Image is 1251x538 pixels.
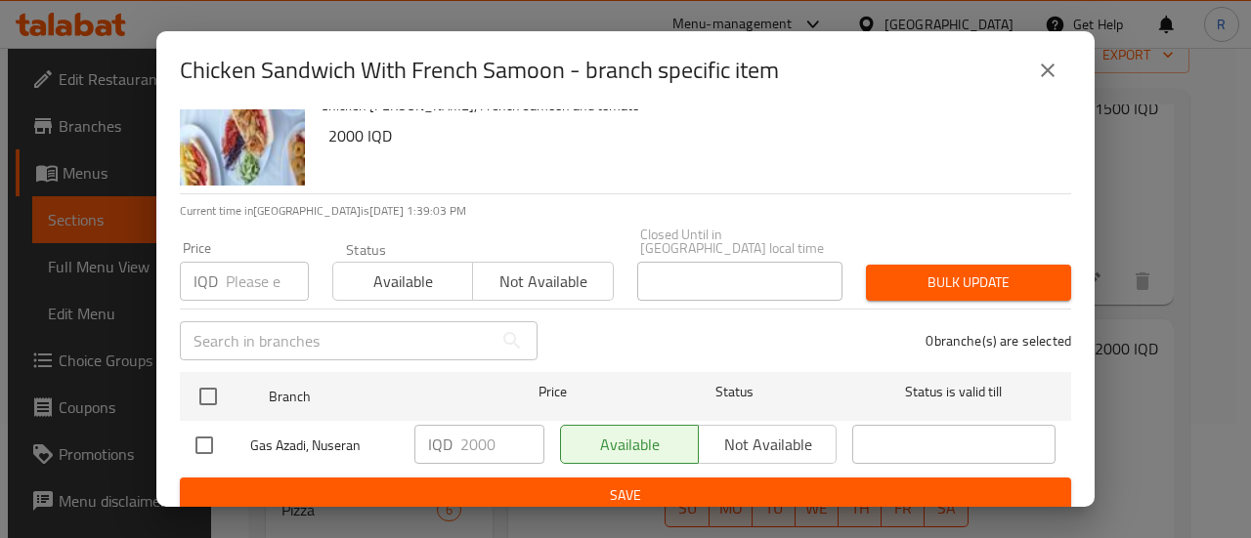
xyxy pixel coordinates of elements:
[269,385,472,409] span: Branch
[481,268,605,296] span: Not available
[1024,47,1071,94] button: close
[852,380,1056,404] span: Status is valid till
[321,94,1056,118] p: Chicken [PERSON_NAME], French samoon and tomato
[332,262,473,301] button: Available
[180,477,1071,514] button: Save
[341,268,465,296] span: Available
[926,331,1071,351] p: 0 branche(s) are selected
[195,483,1056,508] span: Save
[633,380,837,404] span: Status
[460,425,544,464] input: Please enter price
[194,269,218,293] p: IQD
[180,55,779,86] h2: Chicken Sandwich With French Samoon - branch specific item
[472,262,613,301] button: Not available
[180,321,493,360] input: Search in branches
[250,434,399,458] span: Gas Azadi, Nuseran
[428,433,453,456] p: IQD
[866,265,1071,301] button: Bulk update
[226,262,309,301] input: Please enter price
[328,122,1056,149] h6: 2000 IQD
[882,270,1056,295] span: Bulk update
[180,61,305,186] img: Chicken Sandwich With French Samoon
[180,202,1071,220] p: Current time in [GEOGRAPHIC_DATA] is [DATE] 1:39:03 PM
[488,380,618,404] span: Price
